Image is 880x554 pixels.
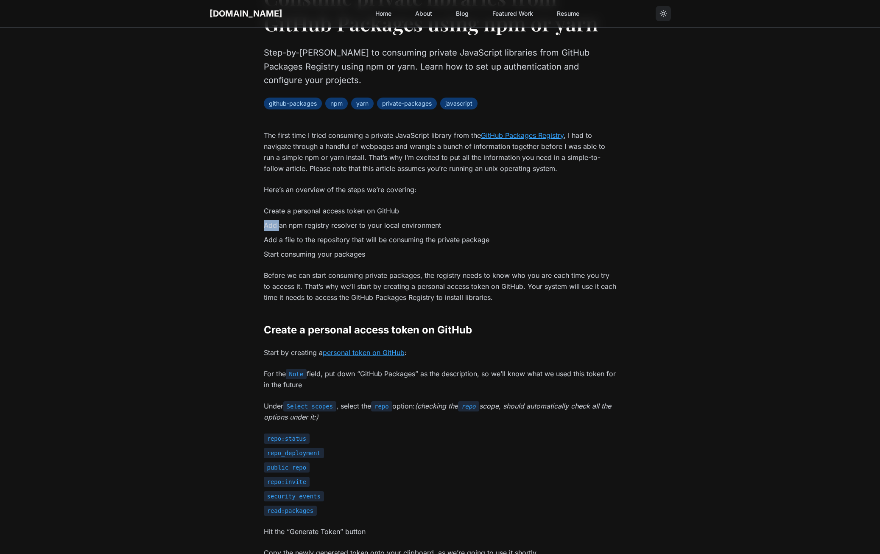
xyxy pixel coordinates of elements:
[264,434,310,444] code: repo:status
[283,401,337,411] code: Select scopes
[325,98,348,109] span: npm
[377,98,437,109] span: private-packages
[371,401,392,411] code: repo
[264,477,310,487] code: repo:invite
[370,6,397,21] a: Home
[440,98,478,109] span: javascript
[264,400,617,422] p: Under , select the option:
[410,6,437,21] a: About
[264,462,310,473] code: public_repo
[264,323,617,337] h2: Create a personal access token on GitHub
[323,348,405,357] a: personal token on GitHub
[264,347,617,358] p: Start by creating a :
[264,234,617,245] li: Add a file to the repository that will be consuming the private package
[264,220,617,231] li: Add an npm registry resolver to your local environment
[264,526,617,537] p: Hit the “Generate Token” button
[487,6,538,21] a: Featured Work
[264,448,324,458] code: repo_deployment
[264,46,617,87] p: Step-by-[PERSON_NAME] to consuming private JavaScript libraries from GitHub Packages Registry usi...
[458,401,479,411] code: repo
[264,205,617,216] li: Create a personal access token on GitHub
[286,369,307,379] code: Note
[264,98,322,109] span: github-packages
[264,506,317,516] code: read:packages
[552,6,584,21] a: Resume
[264,402,611,421] em: (checking the scope, should automatically check all the options under it:)
[451,6,474,21] a: Blog
[264,368,617,390] p: For the field, put down “GitHub Packages” as the description, so we’ll know what we used this tok...
[351,98,374,109] span: yarn
[264,184,617,195] p: Here’s an overview of the steps we’re covering:
[264,249,617,260] li: Start consuming your packages
[264,491,324,501] code: security_events
[481,131,564,140] a: GitHub Packages Registry
[210,8,282,19] a: [DOMAIN_NAME]
[656,6,671,21] button: Toggle theme
[264,130,617,174] p: The first time I tried consuming a private JavaScript library from the , I had to navigate throug...
[264,270,617,303] p: Before we can start consuming private packages, the registry needs to know who you are each time ...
